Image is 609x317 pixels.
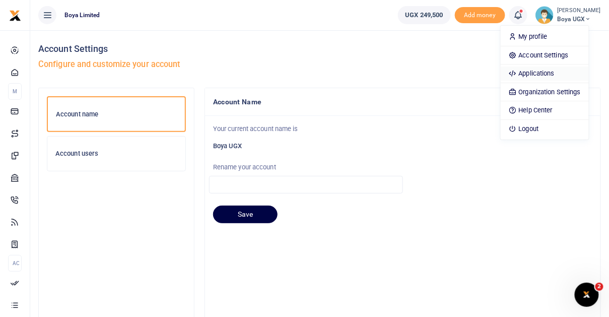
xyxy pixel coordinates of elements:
h6: Account name [56,110,177,118]
a: Account users [47,136,186,171]
a: Account Settings [501,48,589,62]
img: profile-user [535,6,554,24]
a: My profile [501,30,589,44]
h4: Account Settings [38,43,601,54]
a: Applications [501,67,589,81]
a: logo-small logo-large logo-large [9,11,21,19]
span: UGX 249,500 [405,10,443,20]
h5: Configure and customize your account [38,59,601,70]
h4: Account Name [213,96,592,107]
label: Rename your account [209,162,403,172]
span: Add money [455,7,505,24]
span: Boya UGX [558,15,601,24]
span: Boya Limited [60,11,104,20]
a: UGX 249,500 [398,6,451,24]
li: M [8,83,22,100]
a: Logout [501,122,589,136]
a: Account name [47,96,186,133]
h6: Account users [55,150,177,158]
li: Wallet ballance [394,6,455,24]
a: Help Center [501,103,589,117]
a: profile-user [PERSON_NAME] Boya UGX [535,6,601,24]
a: Organization Settings [501,85,589,99]
img: logo-small [9,10,21,22]
span: 2 [595,283,603,291]
iframe: Intercom live chat [575,283,599,307]
h6: Boya UGX [213,142,592,150]
button: Save [213,206,278,224]
small: [PERSON_NAME] [558,7,601,15]
li: Toup your wallet [455,7,505,24]
p: Your current account name is [213,124,592,135]
li: Ac [8,255,22,272]
a: Add money [455,11,505,18]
